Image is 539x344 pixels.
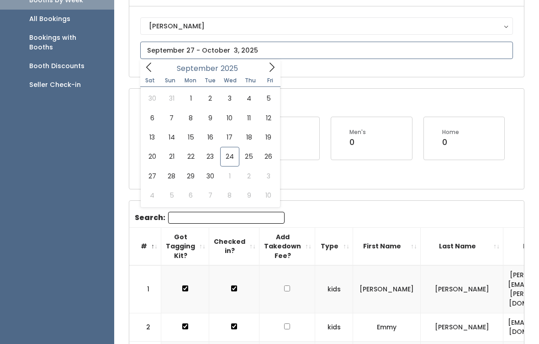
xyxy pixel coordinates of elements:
span: September 21, 2025 [162,147,181,166]
span: October 10, 2025 [259,186,278,205]
span: September 26, 2025 [259,147,278,166]
div: All Bookings [29,14,70,24]
span: September 29, 2025 [181,167,201,186]
th: Checked in?: activate to sort column ascending [209,227,259,265]
span: October 5, 2025 [162,186,181,205]
span: September 10, 2025 [220,108,239,128]
span: September 18, 2025 [239,128,259,147]
span: September 28, 2025 [162,167,181,186]
th: Add Takedown Fee?: activate to sort column ascending [259,227,315,265]
td: 1 [129,265,161,313]
span: September 3, 2025 [220,89,239,108]
span: September 19, 2025 [259,128,278,147]
div: 0 [442,136,459,148]
td: [PERSON_NAME] [421,313,503,341]
div: Men's [349,128,366,136]
span: August 31, 2025 [162,89,181,108]
span: October 7, 2025 [201,186,220,205]
span: Thu [240,78,260,83]
button: [PERSON_NAME] [140,17,513,35]
div: Bookings with Booths [29,33,100,52]
th: First Name: activate to sort column ascending [353,227,421,265]
div: Seller Check-in [29,80,81,90]
span: Tue [200,78,220,83]
span: September 20, 2025 [143,147,162,166]
div: 0 [349,136,366,148]
td: kids [315,265,353,313]
span: September [177,65,218,72]
span: September 9, 2025 [201,108,220,128]
input: September 27 - October 3, 2025 [140,42,513,59]
span: September 27, 2025 [143,167,162,186]
span: September 13, 2025 [143,128,162,147]
td: [PERSON_NAME] [421,265,503,313]
span: September 1, 2025 [181,89,201,108]
input: Search: [168,212,285,224]
span: September 15, 2025 [181,128,201,147]
td: [PERSON_NAME] [353,265,421,313]
span: Wed [220,78,240,83]
span: October 4, 2025 [143,186,162,205]
span: October 6, 2025 [181,186,201,205]
th: Last Name: activate to sort column ascending [421,227,503,265]
span: Sun [160,78,180,83]
span: October 3, 2025 [259,167,278,186]
span: September 5, 2025 [259,89,278,108]
label: Search: [135,212,285,224]
span: September 11, 2025 [239,108,259,128]
span: October 2, 2025 [239,167,259,186]
span: September 6, 2025 [143,108,162,128]
th: Got Tagging Kit?: activate to sort column ascending [161,227,209,265]
span: October 1, 2025 [220,167,239,186]
th: Type: activate to sort column ascending [315,227,353,265]
span: September 25, 2025 [239,147,259,166]
span: September 2, 2025 [201,89,220,108]
span: Sat [140,78,160,83]
span: September 16, 2025 [201,128,220,147]
td: kids [315,313,353,341]
div: Home [442,128,459,136]
span: September 7, 2025 [162,108,181,128]
td: Emmy [353,313,421,341]
span: Mon [180,78,201,83]
span: September 8, 2025 [181,108,201,128]
span: September 24, 2025 [220,147,239,166]
span: August 30, 2025 [143,89,162,108]
span: October 9, 2025 [239,186,259,205]
span: September 12, 2025 [259,108,278,128]
div: [PERSON_NAME] [149,21,504,31]
span: September 23, 2025 [201,147,220,166]
span: September 30, 2025 [201,167,220,186]
div: Booth Discounts [29,61,85,71]
th: #: activate to sort column descending [129,227,161,265]
span: September 22, 2025 [181,147,201,166]
span: Fri [260,78,280,83]
span: September 17, 2025 [220,128,239,147]
input: Year [218,63,246,74]
span: September 14, 2025 [162,128,181,147]
td: 2 [129,313,161,341]
span: October 8, 2025 [220,186,239,205]
span: September 4, 2025 [239,89,259,108]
